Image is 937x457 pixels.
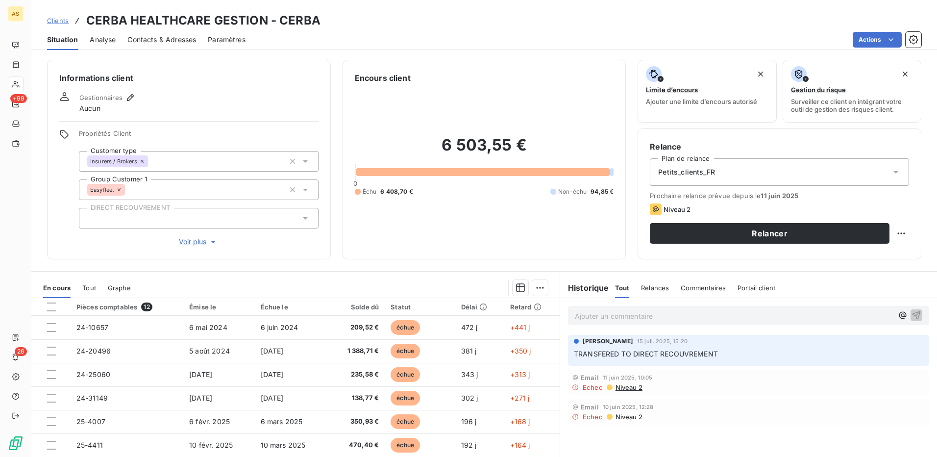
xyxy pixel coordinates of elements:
span: 343 j [461,370,478,379]
button: Limite d’encoursAjouter une limite d’encours autorisé [638,60,776,123]
span: échue [391,320,420,335]
input: Ajouter une valeur [148,157,156,166]
span: Niveau 2 [615,413,642,421]
input: Ajouter une valeur [87,214,95,223]
span: 350,93 € [334,417,379,427]
span: Insurers / Brokers [90,158,137,164]
span: 1 388,71 € [334,346,379,356]
span: 192 j [461,441,477,449]
span: échue [391,367,420,382]
span: Contacts & Adresses [127,35,196,45]
span: 11 juin 2025 [761,192,798,200]
span: Easyfleet [90,187,114,193]
h6: Relance [650,141,909,152]
span: 6 408,70 € [380,187,413,196]
div: Solde dû [334,303,379,311]
span: Graphe [108,284,131,292]
span: 5 août 2024 [189,347,230,355]
span: Tout [615,284,630,292]
span: TRANSFERED TO DIRECT RECOUVREMENT [574,350,718,358]
span: +313 j [510,370,530,379]
span: Relances [641,284,669,292]
span: 11 juin 2025, 10:05 [603,375,653,381]
span: Paramètres [208,35,246,45]
span: Prochaine relance prévue depuis le [650,192,909,200]
span: 235,58 € [334,370,379,380]
span: Analyse [90,35,116,45]
span: 138,77 € [334,393,379,403]
h6: Historique [560,282,609,294]
span: 196 j [461,417,477,426]
span: Tout [82,284,96,292]
button: Gestion du risqueSurveiller ce client en intégrant votre outil de gestion des risques client. [783,60,921,123]
h6: Encours client [355,72,411,84]
div: Échue le [261,303,322,311]
span: [PERSON_NAME] [583,337,633,346]
span: [DATE] [189,394,212,402]
span: Gestion du risque [791,86,846,94]
span: 10 févr. 2025 [189,441,233,449]
span: Aucun [79,103,100,113]
button: Actions [853,32,902,48]
h6: Informations client [59,72,319,84]
span: 6 mai 2024 [189,323,227,331]
span: 94,85 € [591,187,614,196]
span: 10 juin 2025, 12:28 [603,404,654,410]
span: Niveau 2 [615,383,642,391]
span: +350 j [510,347,531,355]
span: +271 j [510,394,530,402]
img: Logo LeanPay [8,435,24,451]
span: 0 [353,179,357,187]
div: Retard [510,303,554,311]
span: Surveiller ce client en intégrant votre outil de gestion des risques client. [791,98,913,113]
span: Portail client [738,284,775,292]
span: [DATE] [261,370,284,379]
span: Echec [583,413,603,421]
button: Voir plus [79,236,319,247]
iframe: Intercom live chat [904,424,927,447]
span: 381 j [461,347,477,355]
span: 470,40 € [334,440,379,450]
span: Gestionnaires [79,94,123,102]
span: 25-4411 [76,441,103,449]
span: +99 [10,94,27,103]
span: [DATE] [189,370,212,379]
span: 24-10657 [76,323,108,331]
span: 24-20496 [76,347,111,355]
a: Clients [47,16,69,25]
span: Email [581,374,599,381]
div: Statut [391,303,449,311]
span: 24-31149 [76,394,108,402]
button: Relancer [650,223,889,244]
span: 26 [15,347,27,356]
span: Petits_clients_FR [658,167,715,177]
h3: CERBA HEALTHCARE GESTION - CERBA [86,12,321,29]
span: Limite d’encours [646,86,698,94]
div: Émise le [189,303,248,311]
span: échue [391,414,420,429]
span: Propriétés Client [79,129,319,143]
div: Délai [461,303,498,311]
span: échue [391,344,420,358]
span: Échu [363,187,377,196]
span: 24-25060 [76,370,110,379]
span: échue [391,438,420,453]
span: 209,52 € [334,323,379,332]
span: +168 j [510,417,530,426]
span: Ajouter une limite d’encours autorisé [646,98,757,105]
span: 302 j [461,394,478,402]
span: +164 j [510,441,530,449]
span: Clients [47,17,69,25]
span: Email [581,403,599,411]
span: Niveau 2 [664,205,690,213]
span: Situation [47,35,78,45]
a: +99 [8,96,23,112]
span: Echec [583,383,603,391]
h2: 6 503,55 € [355,135,614,165]
span: [DATE] [261,347,284,355]
span: 472 j [461,323,478,331]
span: Non-échu [558,187,587,196]
span: En cours [43,284,71,292]
span: 10 mars 2025 [261,441,306,449]
span: 6 juin 2024 [261,323,298,331]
